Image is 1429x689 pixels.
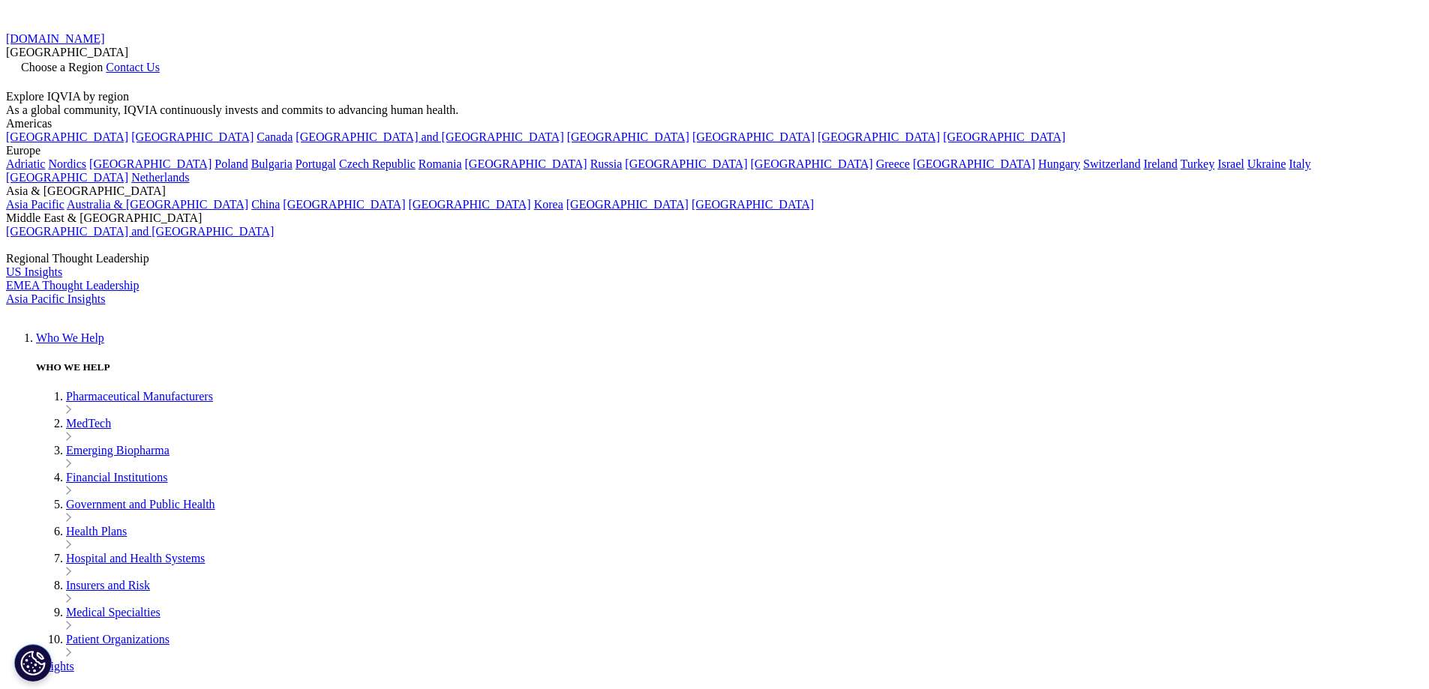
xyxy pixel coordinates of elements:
[6,265,62,278] a: US Insights
[692,198,814,211] a: [GEOGRAPHIC_DATA]
[14,644,52,682] button: Cookies Settings
[419,157,462,170] a: Romania
[465,157,587,170] a: [GEOGRAPHIC_DATA]
[6,130,128,143] a: [GEOGRAPHIC_DATA]
[1217,157,1244,170] a: Israel
[6,292,105,305] a: Asia Pacific Insights
[66,498,215,511] a: Government and Public Health
[6,184,1423,198] div: Asia & [GEOGRAPHIC_DATA]
[48,157,86,170] a: Nordics
[67,198,248,211] a: Australia & [GEOGRAPHIC_DATA]
[1083,157,1140,170] a: Switzerland
[6,46,1423,59] div: [GEOGRAPHIC_DATA]
[6,103,1423,117] div: As a global community, IQVIA continuously invests and commits to advancing human health.
[66,417,111,430] a: MedTech
[131,130,254,143] a: [GEOGRAPHIC_DATA]
[66,525,127,538] a: Health Plans
[6,252,1423,265] div: Regional Thought Leadership
[339,157,416,170] a: Czech Republic
[1289,157,1310,170] a: Italy
[106,61,160,73] a: Contact Us
[913,157,1035,170] a: [GEOGRAPHIC_DATA]
[818,130,940,143] a: [GEOGRAPHIC_DATA]
[283,198,405,211] a: [GEOGRAPHIC_DATA]
[1181,157,1215,170] a: Turkey
[66,444,170,457] a: Emerging Biopharma
[6,117,1423,130] div: Americas
[6,198,65,211] a: Asia Pacific
[566,198,689,211] a: [GEOGRAPHIC_DATA]
[534,198,563,211] a: Korea
[36,660,74,673] a: Insights
[567,130,689,143] a: [GEOGRAPHIC_DATA]
[876,157,910,170] a: Greece
[251,157,293,170] a: Bulgaria
[943,130,1065,143] a: [GEOGRAPHIC_DATA]
[66,471,168,484] a: Financial Institutions
[131,171,189,184] a: Netherlands
[66,579,150,592] a: Insurers and Risk
[296,157,336,170] a: Portugal
[409,198,531,211] a: [GEOGRAPHIC_DATA]
[590,157,623,170] a: Russia
[692,130,815,143] a: [GEOGRAPHIC_DATA]
[751,157,873,170] a: [GEOGRAPHIC_DATA]
[66,390,213,403] a: Pharmaceutical Manufacturers
[66,633,170,646] a: Patient Organizations
[6,279,139,292] a: EMEA Thought Leadership
[625,157,747,170] a: [GEOGRAPHIC_DATA]
[215,157,248,170] a: Poland
[66,552,205,565] a: Hospital and Health Systems
[251,198,280,211] a: China
[6,157,45,170] a: Adriatic
[89,157,212,170] a: [GEOGRAPHIC_DATA]
[6,144,1423,157] div: Europe
[6,211,1423,225] div: Middle East & [GEOGRAPHIC_DATA]
[6,171,128,184] a: [GEOGRAPHIC_DATA]
[1247,157,1286,170] a: Ukraine
[6,225,274,238] a: [GEOGRAPHIC_DATA] and [GEOGRAPHIC_DATA]
[6,32,105,45] a: [DOMAIN_NAME]
[36,331,104,344] a: Who We Help
[1038,157,1080,170] a: Hungary
[257,130,293,143] a: Canada
[66,606,161,619] a: Medical Specialties
[296,130,563,143] a: [GEOGRAPHIC_DATA] and [GEOGRAPHIC_DATA]
[1144,157,1178,170] a: Ireland
[36,361,1423,373] h5: WHO WE HELP
[6,90,1423,103] div: Explore IQVIA by region
[21,61,103,73] span: Choose a Region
